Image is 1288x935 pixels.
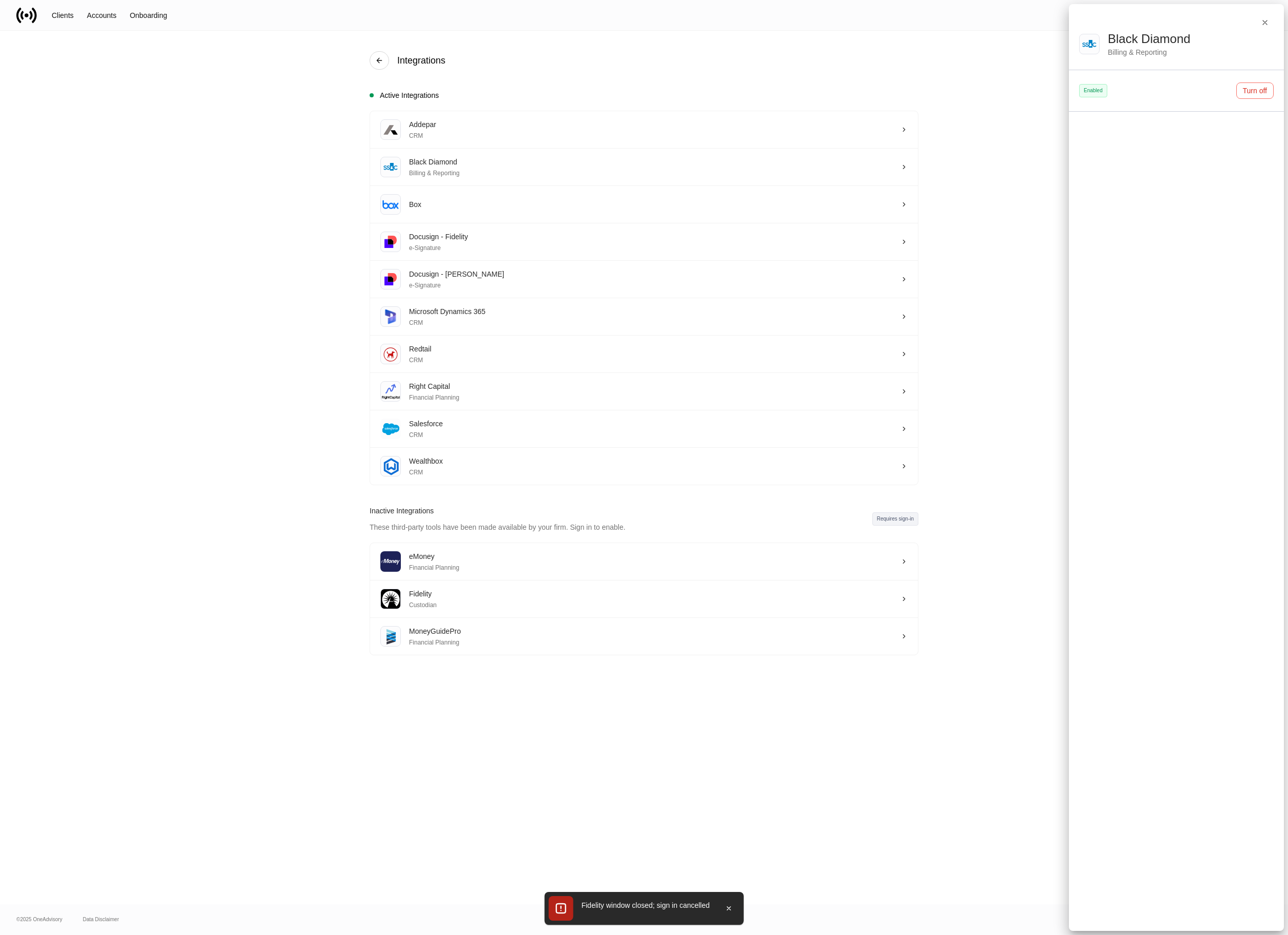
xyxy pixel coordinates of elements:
div: Enabled [1079,84,1108,97]
button: Turn off [1235,82,1274,99]
div: Turn off [1241,87,1267,94]
div: Fidelity window closed; sign in cancelled [574,900,717,910]
div: Billing & Reporting [1108,47,1274,57]
div: Black Diamond [1108,31,1274,47]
